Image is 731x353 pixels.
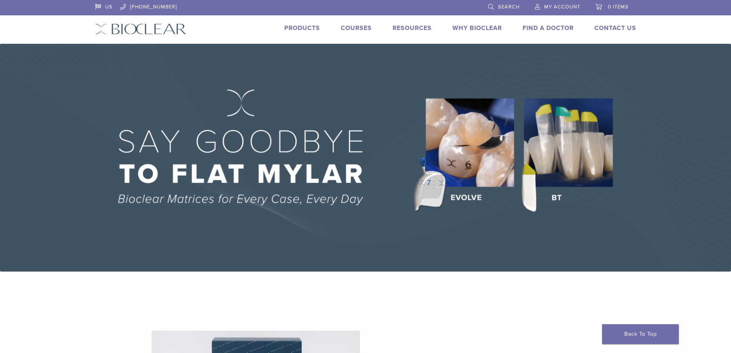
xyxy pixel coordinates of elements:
[284,24,320,32] a: Products
[95,23,186,35] img: Bioclear
[393,24,432,32] a: Resources
[594,24,636,32] a: Contact Us
[341,24,372,32] a: Courses
[602,324,679,344] a: Back To Top
[452,24,502,32] a: Why Bioclear
[608,4,629,10] span: 0 items
[544,4,580,10] span: My Account
[523,24,574,32] a: Find A Doctor
[498,4,520,10] span: Search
